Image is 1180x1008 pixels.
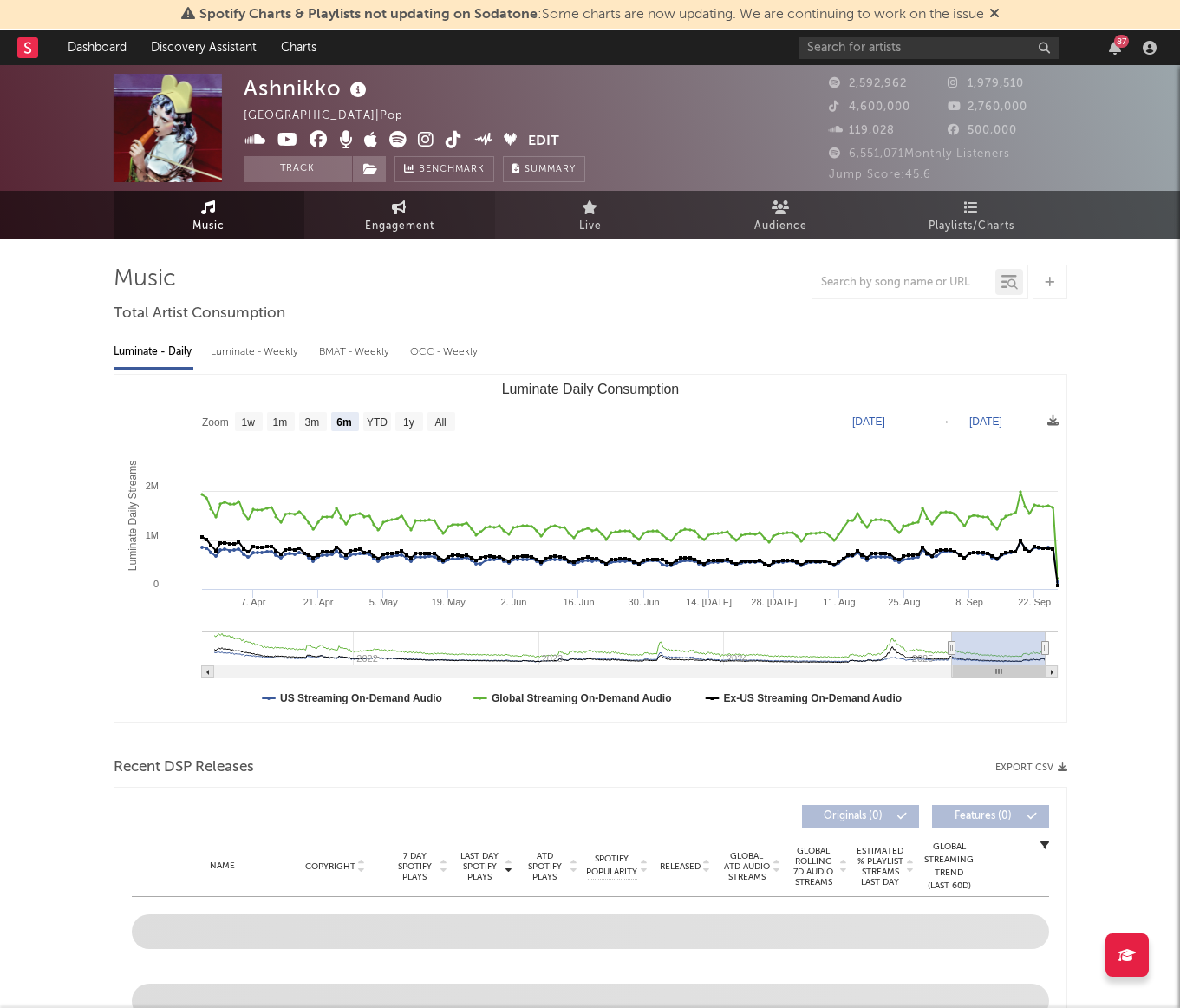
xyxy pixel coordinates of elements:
[139,30,269,65] a: Discovery Assistant
[948,78,1024,89] span: 1,979,510
[948,125,1017,136] span: 500,000
[799,37,1059,59] input: Search for artists
[114,757,254,778] span: Recent DSP Releases
[304,191,495,239] a: Engagement
[1114,35,1129,48] div: 87
[244,74,371,102] div: Ashnikko
[969,416,1002,428] text: [DATE]
[240,597,265,607] text: 7. Apr
[244,156,352,182] button: Track
[166,860,280,873] div: Name
[522,851,568,882] span: ATD Spotify Plays
[852,416,885,428] text: [DATE]
[434,416,446,429] text: All
[579,216,602,237] span: Live
[1109,41,1121,55] button: 87
[403,416,414,429] text: 1y
[686,597,732,607] text: 14. [DATE]
[503,156,585,182] button: Summary
[303,597,333,607] text: 21. Apr
[244,106,423,127] div: [GEOGRAPHIC_DATA] | Pop
[280,692,442,704] text: US Streaming On-Demand Audio
[940,416,950,428] text: →
[1018,597,1051,607] text: 22. Sep
[126,461,138,571] text: Luminate Daily Streams
[114,337,193,367] div: Luminate - Daily
[145,481,158,491] text: 2M
[410,337,479,367] div: OCC - Weekly
[829,169,931,180] span: Jump Score: 45.6
[528,131,559,153] button: Edit
[114,375,1066,722] svg: Luminate Daily Consumption
[857,846,904,887] span: Estimated % Playlist Streams Last Day
[457,851,503,882] span: Last Day Spotify Plays
[563,597,594,607] text: 16. Jun
[202,416,229,429] text: Zoom
[272,416,287,429] text: 1m
[241,416,255,429] text: 1w
[751,597,797,607] text: 28. [DATE]
[145,530,158,540] text: 1M
[932,805,1049,828] button: Features(0)
[812,276,995,290] input: Search by song name or URL
[366,416,387,429] text: YTD
[55,30,139,65] a: Dashboard
[989,8,1000,22] span: Dismiss
[813,811,893,821] span: Originals ( 0 )
[823,597,855,607] text: 11. Aug
[419,160,485,180] span: Benchmark
[211,337,302,367] div: Luminate - Weekly
[723,692,902,704] text: Ex-US Streaming On-Demand Audio
[955,597,983,607] text: 8. Sep
[660,861,701,872] span: Released
[114,304,285,324] span: Total Artist Consumption
[586,853,637,879] span: Spotify Popularity
[114,191,304,239] a: Music
[754,216,807,237] span: Audience
[491,692,671,704] text: Global Streaming On-Demand Audio
[929,216,1014,237] span: Playlists/Charts
[995,763,1067,773] button: Export CSV
[923,841,975,893] div: Global Streaming Trend (Last 60D)
[686,191,877,239] a: Audience
[790,846,838,887] span: Global Rolling 7D Audio Streams
[153,579,158,589] text: 0
[392,851,438,882] span: 7 Day Spotify Plays
[336,416,351,429] text: 6m
[199,8,538,22] span: Spotify Charts & Playlists not updating on Sodatone
[368,597,398,607] text: 5. May
[192,216,225,237] span: Music
[723,851,771,882] span: Global ATD Audio Streams
[829,148,1010,160] span: 6,551,071 Monthly Listeners
[829,78,907,89] span: 2,592,962
[304,416,319,429] text: 3m
[269,30,329,65] a: Charts
[199,8,984,22] span: : Some charts are now updating. We are continuing to work on the issue
[495,191,686,239] a: Live
[525,165,576,174] span: Summary
[802,805,919,828] button: Originals(0)
[500,597,526,607] text: 2. Jun
[394,156,494,182] a: Benchmark
[829,101,910,113] span: 4,600,000
[877,191,1067,239] a: Playlists/Charts
[305,861,355,872] span: Copyright
[628,597,659,607] text: 30. Jun
[888,597,920,607] text: 25. Aug
[319,337,393,367] div: BMAT - Weekly
[943,811,1023,821] span: Features ( 0 )
[431,597,466,607] text: 19. May
[365,216,434,237] span: Engagement
[948,101,1027,113] span: 2,760,000
[501,382,679,396] text: Luminate Daily Consumption
[829,125,895,136] span: 119,028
